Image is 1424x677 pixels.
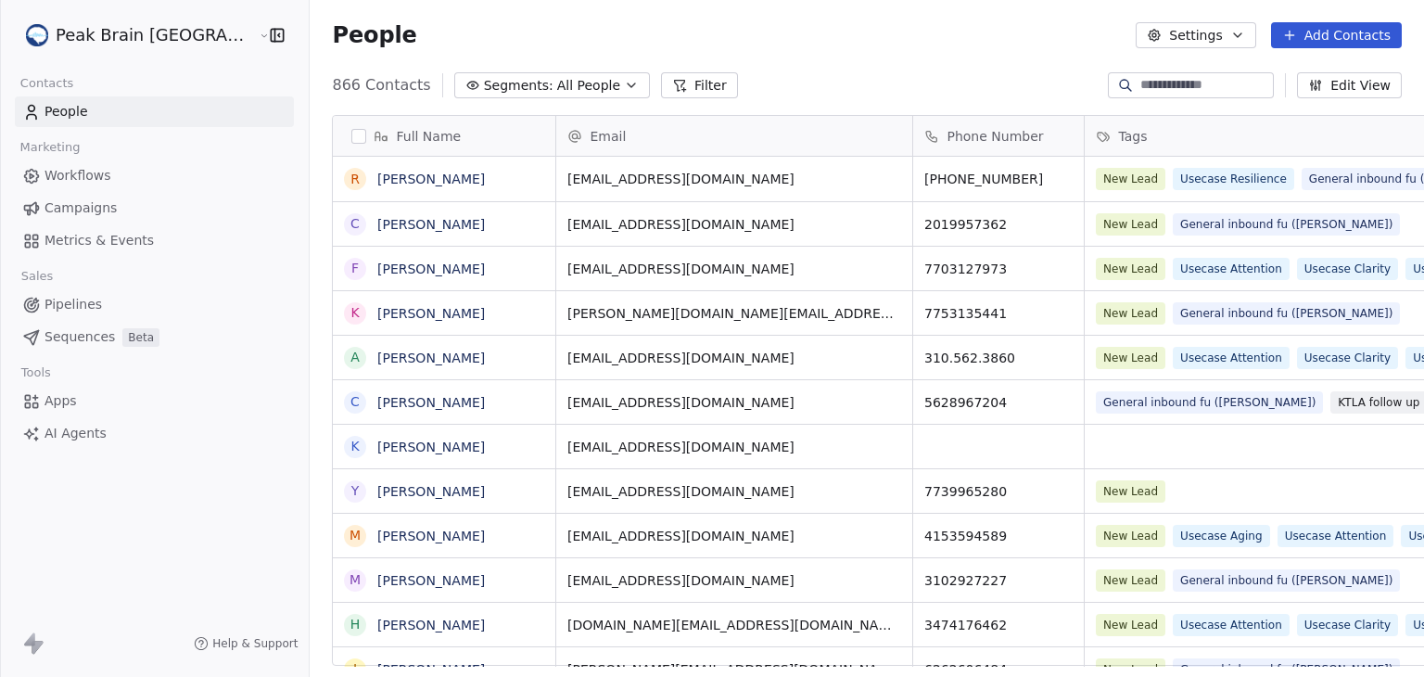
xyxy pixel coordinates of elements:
div: H [350,615,361,634]
img: Peak%20Brain%20Logo.png [26,24,48,46]
div: K [351,303,360,323]
span: [EMAIL_ADDRESS][DOMAIN_NAME] [567,170,901,188]
span: Email [590,127,626,146]
span: New Lead [1096,347,1165,369]
span: New Lead [1096,569,1165,592]
a: Campaigns [15,193,294,224]
span: All People [557,76,620,96]
span: Peak Brain [GEOGRAPHIC_DATA] [56,23,254,47]
span: Usecase Clarity [1297,347,1398,369]
span: AI Agents [44,424,107,443]
div: C [351,214,361,234]
div: F [351,259,359,278]
span: General inbound fu ([PERSON_NAME]) [1174,302,1401,325]
span: Metrics & Events [44,231,154,250]
span: New Lead [1096,258,1165,280]
span: 7703127973 [924,260,1073,278]
span: 7739965280 [924,482,1073,501]
span: [EMAIL_ADDRESS][DOMAIN_NAME] [567,349,901,367]
span: New Lead [1096,480,1165,503]
span: Pipelines [44,295,102,314]
a: [PERSON_NAME] [377,306,485,321]
a: [PERSON_NAME] [377,662,485,677]
button: Edit View [1297,72,1402,98]
a: People [15,96,294,127]
span: Usecase Clarity [1297,614,1398,636]
a: Workflows [15,160,294,191]
span: Usecase Attention [1174,614,1290,636]
span: Sales [13,262,61,290]
a: [PERSON_NAME] [377,573,485,588]
span: New Lead [1096,213,1165,236]
span: Marketing [12,134,88,161]
span: Sequences [44,327,115,347]
a: Apps [15,386,294,416]
span: Apps [44,391,77,411]
a: [PERSON_NAME] [377,172,485,186]
span: New Lead [1096,168,1165,190]
span: [EMAIL_ADDRESS][DOMAIN_NAME] [567,527,901,545]
span: New Lead [1096,525,1165,547]
span: Full Name [396,127,461,146]
span: Usecase Attention [1174,258,1290,280]
div: Email [556,116,912,156]
a: [PERSON_NAME] [377,262,485,276]
span: People [332,21,416,49]
span: 866 Contacts [332,74,430,96]
span: General inbound fu ([PERSON_NAME]) [1174,213,1401,236]
span: Usecase Aging [1174,525,1271,547]
a: Pipelines [15,289,294,320]
span: Tools [13,359,58,387]
div: K [351,437,360,456]
button: Filter [661,72,738,98]
a: [PERSON_NAME] [377,395,485,410]
span: Usecase Clarity [1297,258,1398,280]
span: 7753135441 [924,304,1073,323]
span: [PHONE_NUMBER] [924,170,1073,188]
a: SequencesBeta [15,322,294,352]
span: 4153594589 [924,527,1073,545]
span: Usecase Attention [1278,525,1394,547]
span: Phone Number [947,127,1043,146]
span: Segments: [484,76,553,96]
a: Help & Support [194,636,298,651]
span: Workflows [44,166,111,185]
a: [PERSON_NAME] [377,440,485,454]
a: AI Agents [15,418,294,449]
span: 310.562.3860 [924,349,1073,367]
div: grid [333,157,556,667]
button: Add Contacts [1271,22,1402,48]
span: Usecase Attention [1174,347,1290,369]
span: Help & Support [212,636,298,651]
span: [EMAIL_ADDRESS][DOMAIN_NAME] [567,260,901,278]
span: Contacts [12,70,82,97]
span: [DOMAIN_NAME][EMAIL_ADDRESS][DOMAIN_NAME] [567,616,901,634]
button: Settings [1136,22,1255,48]
span: General inbound fu ([PERSON_NAME]) [1174,569,1401,592]
span: 3474176462 [924,616,1073,634]
span: [EMAIL_ADDRESS][DOMAIN_NAME] [567,482,901,501]
div: C [351,392,361,412]
div: Full Name [333,116,555,156]
div: Y [351,481,360,501]
span: 2019957362 [924,215,1073,234]
div: M [350,570,361,590]
span: Campaigns [44,198,117,218]
span: [EMAIL_ADDRESS][DOMAIN_NAME] [567,571,901,590]
span: New Lead [1096,302,1165,325]
a: [PERSON_NAME] [377,484,485,499]
div: Phone Number [913,116,1084,156]
a: [PERSON_NAME] [377,618,485,632]
div: R [351,170,361,189]
span: [EMAIL_ADDRESS][DOMAIN_NAME] [567,438,901,456]
span: Tags [1118,127,1147,146]
span: 3102927227 [924,571,1073,590]
div: M [350,526,361,545]
span: People [44,102,88,121]
span: Beta [122,328,159,347]
a: [PERSON_NAME] [377,351,485,365]
span: Usecase Resilience [1174,168,1295,190]
span: [EMAIL_ADDRESS][DOMAIN_NAME] [567,215,901,234]
span: 5628967204 [924,393,1073,412]
div: A [351,348,361,367]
